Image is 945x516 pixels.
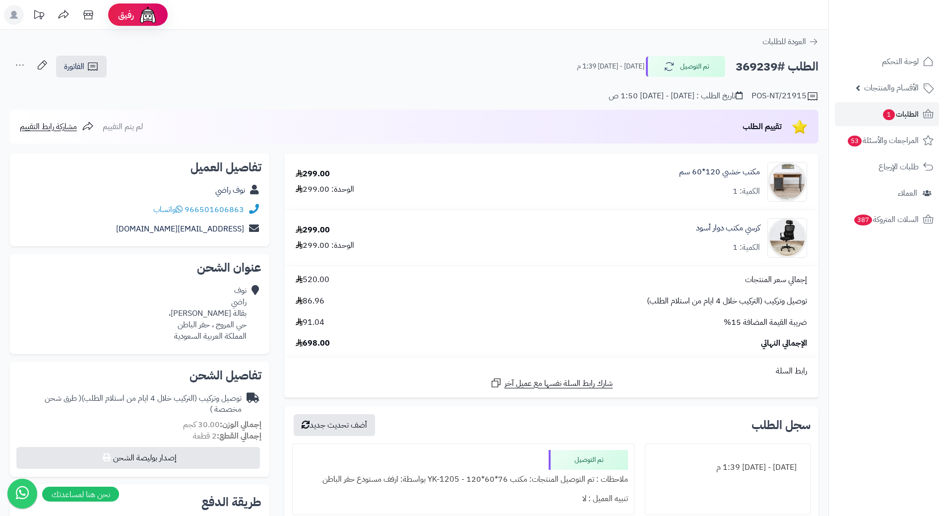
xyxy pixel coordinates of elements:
a: كرسي مكتب دوار أسود [696,222,760,234]
button: أضف تحديث جديد [294,414,375,436]
span: 520.00 [296,274,329,286]
a: لوحة التحكم [835,50,939,74]
span: الفاتورة [64,61,84,73]
span: الإجمالي النهائي [761,338,807,349]
img: ai-face.png [138,5,158,25]
div: توصيل وتركيب (التركيب خلال 4 ايام من استلام الطلب) [18,393,242,416]
a: [EMAIL_ADDRESS][DOMAIN_NAME] [116,223,244,235]
a: السلات المتروكة387 [835,208,939,231]
div: تنبيه العميل : لا [299,489,628,509]
span: تقييم الطلب [743,121,782,133]
div: رابط السلة [288,366,815,377]
img: 1747291190-1-90x90.jpg [768,218,807,258]
span: طلبات الإرجاع [879,160,919,174]
span: العملاء [898,186,917,200]
a: شارك رابط السلة نفسها مع عميل آخر [490,377,613,389]
div: تم التوصيل [549,450,628,470]
span: توصيل وتركيب (التركيب خلال 4 ايام من استلام الطلب) [647,295,807,307]
a: مكتب خشبي 120*60 سم [679,166,760,178]
span: إجمالي سعر المنتجات [745,274,807,286]
span: لم يتم التقييم [103,121,143,133]
div: 299.00 [296,168,330,180]
a: واتساب [153,204,183,216]
div: POS-NT/21915 [752,90,819,102]
button: تم التوصيل [646,56,725,77]
span: الأقسام والمنتجات [864,81,919,95]
h2: الطلب #369239 [736,57,819,77]
span: الطلبات [882,107,919,121]
img: 1742158878-1-90x90.jpg [768,162,807,202]
a: العودة للطلبات [762,36,819,48]
small: 2 قطعة [193,430,261,442]
div: الوحدة: 299.00 [296,184,354,195]
h3: سجل الطلب [752,419,811,431]
a: 966501606863 [185,204,244,216]
span: ضريبة القيمة المضافة 15% [724,317,807,328]
span: السلات المتروكة [853,213,919,226]
div: 299.00 [296,224,330,236]
h2: تفاصيل الشحن [18,369,261,381]
a: تحديثات المنصة [26,5,51,27]
a: طلبات الإرجاع [835,155,939,179]
span: رفيق [118,9,134,21]
strong: إجمالي القطع: [217,430,261,442]
div: الكمية: 1 [733,242,760,253]
div: تاريخ الطلب : [DATE] - [DATE] 1:50 ص [609,90,743,102]
div: الوحدة: 299.00 [296,240,354,251]
span: 387 [854,215,872,225]
small: [DATE] - [DATE] 1:39 م [577,62,644,72]
span: المراجعات والأسئلة [847,134,919,147]
span: 1 [883,109,895,120]
button: إصدار بوليصة الشحن [16,447,260,469]
a: المراجعات والأسئلة53 [835,129,939,152]
h2: تفاصيل العميل [18,161,261,173]
span: 86.96 [296,295,324,307]
div: نوف راضي بقالة [PERSON_NAME]، حي المروج ، حفر الباطن المملكة العربية السعودية [169,285,247,342]
span: شارك رابط السلة نفسها مع عميل آخر [504,378,613,389]
a: مشاركة رابط التقييم [20,121,94,133]
span: 698.00 [296,338,330,349]
img: logo-2.png [878,27,936,48]
span: 53 [848,136,862,147]
small: 30.00 كجم [183,419,261,431]
h2: طريقة الدفع [201,496,261,508]
a: الطلبات1 [835,102,939,126]
span: 91.04 [296,317,324,328]
a: العملاء [835,181,939,205]
div: الكمية: 1 [733,186,760,197]
span: لوحة التحكم [882,55,919,69]
span: العودة للطلبات [762,36,806,48]
div: ملاحظات : تم التوصيل المنتجات: مكتب 76*60*120 - YK-1205 بواسطة: ارفف مستودع حفر الباطن [299,470,628,489]
span: مشاركة رابط التقييم [20,121,77,133]
strong: إجمالي الوزن: [220,419,261,431]
div: [DATE] - [DATE] 1:39 م [651,458,804,477]
a: نوف راضي [215,184,245,196]
span: ( طرق شحن مخصصة ) [45,392,242,416]
a: الفاتورة [56,56,107,77]
h2: عنوان الشحن [18,262,261,274]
